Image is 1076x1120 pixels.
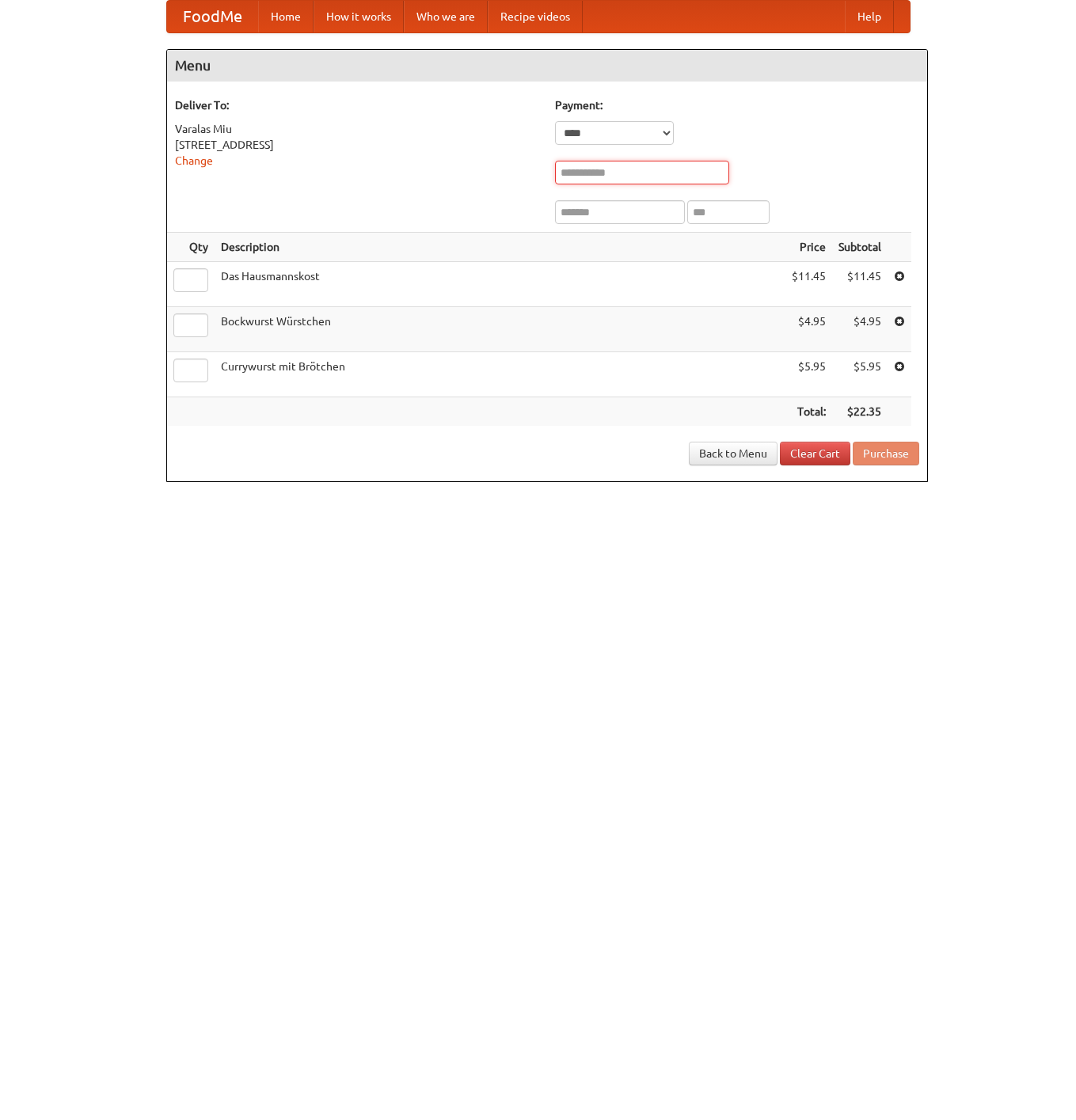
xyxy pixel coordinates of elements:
[832,307,888,352] td: $4.95
[845,1,894,32] a: Help
[175,154,213,167] a: Change
[175,121,539,137] div: Varalas Miu
[785,352,832,397] td: $5.95
[167,50,927,82] h4: Menu
[167,1,258,32] a: FoodMe
[314,1,404,32] a: How it works
[258,1,314,32] a: Home
[215,262,785,307] td: Das Hausmannskost
[215,307,785,352] td: Bockwurst Würstchen
[832,262,888,307] td: $11.45
[785,262,832,307] td: $11.45
[785,233,832,262] th: Price
[853,442,919,465] button: Purchase
[785,397,832,427] th: Total:
[832,352,888,397] td: $5.95
[175,97,539,113] h5: Deliver To:
[488,1,583,32] a: Recipe videos
[689,442,778,465] a: Back to Menu
[215,352,785,397] td: Currywurst mit Brötchen
[167,233,215,262] th: Qty
[832,233,888,262] th: Subtotal
[404,1,488,32] a: Who we are
[785,307,832,352] td: $4.95
[780,442,850,465] a: Clear Cart
[175,137,539,153] div: [STREET_ADDRESS]
[215,233,785,262] th: Description
[555,97,919,113] h5: Payment:
[832,397,888,427] th: $22.35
